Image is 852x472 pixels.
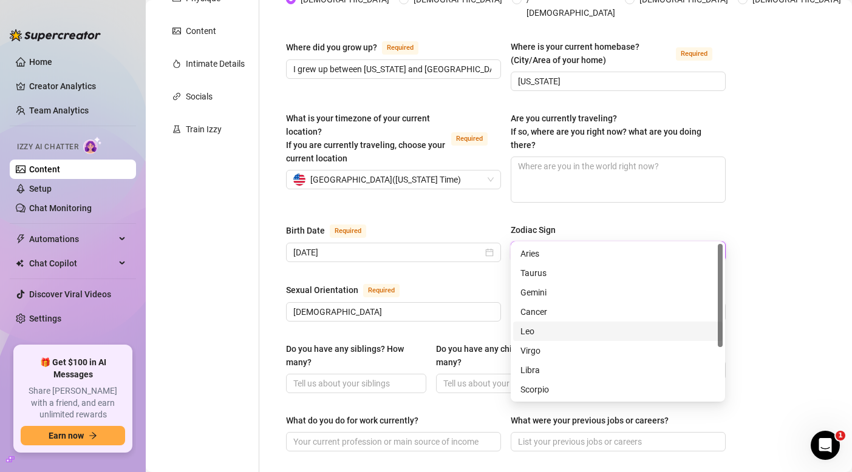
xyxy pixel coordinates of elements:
div: Aries [513,244,723,263]
div: Scorpio [520,383,715,396]
input: Birth Date [293,246,483,259]
div: Birth Date [286,224,325,237]
span: Required [676,47,712,61]
div: What do you do for work currently? [286,414,418,427]
span: [GEOGRAPHIC_DATA] ( [US_STATE] Time ) [310,170,461,189]
div: Where is your current homebase? (City/Area of your home) [511,40,671,67]
span: experiment [172,125,181,133]
a: Team Analytics [29,106,89,115]
input: Where is your current homebase? (City/Area of your home) [518,75,716,88]
span: Are you currently traveling? If so, where are you right now? what are you doing there? [511,113,701,150]
a: Content [29,164,60,174]
span: picture [172,27,181,35]
div: Cancer [520,305,715,319]
div: Where did you grow up? [286,41,377,54]
label: What were your previous jobs or careers? [511,414,677,427]
div: Libra [513,360,723,380]
div: Intimate Details [186,57,245,70]
img: Chat Copilot [16,259,24,268]
label: Sexual Orientation [286,283,413,297]
label: Where did you grow up? [286,40,432,55]
span: Chat Copilot [29,254,115,273]
input: Sexual Orientation [293,305,491,319]
span: arrow-right [89,431,97,440]
div: Virgo [513,341,723,360]
div: Taurus [520,266,715,280]
div: Gemini [520,286,715,299]
span: 1 [836,431,845,440]
span: Required [363,284,400,297]
a: Settings [29,314,61,323]
input: What do you do for work currently? [293,435,491,448]
div: Taurus [513,263,723,283]
span: Required [451,132,488,146]
input: What were your previous jobs or careers? [518,435,716,448]
span: link [172,92,181,101]
div: Leo [513,322,723,341]
span: Izzy AI Chatter [17,141,78,153]
input: Do you have any siblings? How many? [293,377,417,390]
div: Leo [520,325,715,338]
div: What were your previous jobs or careers? [511,414,669,427]
span: 🎁 Get $100 in AI Messages [21,357,125,380]
span: Required [330,224,366,238]
div: Content [186,24,216,38]
div: Train Izzy [186,123,222,136]
span: Required [382,41,418,55]
span: Automations [29,229,115,249]
input: Do you have any children? How many? [443,377,567,390]
div: Zodiac Sign [511,223,556,237]
label: Birth Date [286,223,380,238]
div: Gemini [513,283,723,302]
a: Home [29,57,52,67]
div: Sexual Orientation [286,283,358,297]
iframe: Intercom live chat [811,431,840,460]
span: What is your timezone of your current location? If you are currently traveling, choose your curre... [286,113,445,163]
img: logo-BBDzfeDw.svg [10,29,101,41]
span: fire [172,59,181,68]
button: Earn nowarrow-right [21,426,125,445]
span: build [6,455,15,464]
label: Do you have any children? How many? [436,342,576,369]
label: Do you have any siblings? How many? [286,342,426,369]
div: Cancer [513,302,723,322]
span: Earn now [49,431,84,440]
div: Libra [520,363,715,377]
div: Aries [520,247,715,260]
div: Virgo [520,344,715,357]
img: us [293,174,305,186]
div: Do you have any children? How many? [436,342,568,369]
div: Scorpio [513,380,723,399]
div: Do you have any siblings? How many? [286,342,418,369]
span: thunderbolt [16,234,26,244]
label: What do you do for work currently? [286,414,427,427]
div: Socials [186,90,213,103]
label: Zodiac Sign [511,223,564,237]
label: Where is your current homebase? (City/Area of your home) [511,40,726,67]
a: Discover Viral Videos [29,289,111,299]
a: Chat Monitoring [29,203,92,213]
img: AI Chatter [83,137,102,154]
input: Where did you grow up? [293,62,491,76]
a: Creator Analytics [29,76,126,96]
span: Share [PERSON_NAME] with a friend, and earn unlimited rewards [21,385,125,421]
a: Setup [29,184,52,194]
